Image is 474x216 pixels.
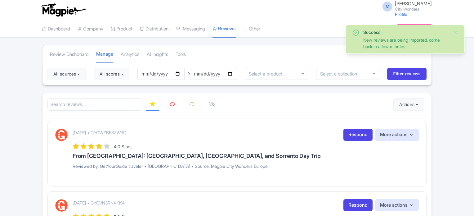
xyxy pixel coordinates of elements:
[395,1,432,7] span: [PERSON_NAME]
[94,68,129,80] button: All scores
[395,7,432,11] small: City Wonders
[47,98,142,111] input: Search reviews...
[212,20,236,38] a: Reviews
[39,3,87,17] img: logo-ab69f6fb50320c5b225c76a69d11143b.png
[111,21,132,38] a: Product
[395,11,407,17] a: Profile
[140,21,168,38] a: Distribution
[96,46,113,63] a: Manage
[176,21,205,38] a: Messaging
[249,71,286,77] input: Select a product
[243,21,260,38] a: Other
[78,21,103,38] a: Company
[320,71,361,77] input: Select a collection
[121,46,139,63] a: Analytics
[397,24,432,33] a: Subscription
[42,21,70,38] a: Dashboard
[114,144,132,149] span: 4.0 Stars
[382,2,392,11] span: M
[343,199,373,211] a: Respond
[363,37,448,50] div: New reviews are being imported, come back in a few minutes!
[47,68,86,80] button: All sources
[343,129,373,141] a: Respond
[176,46,186,63] a: Tools
[55,199,68,212] img: GetYourGuide Logo
[363,29,448,35] div: Success
[73,129,127,136] p: [DATE] • GYGWZBF3ZW9Q
[387,68,427,80] input: Filter reviews
[73,153,419,159] h3: From [GEOGRAPHIC_DATA]: [GEOGRAPHIC_DATA], [GEOGRAPHIC_DATA], and Sorrento Day Trip
[375,199,419,211] button: More actions
[393,98,424,111] button: Actions
[50,46,89,63] a: Review Dashboard
[375,129,419,141] button: More actions
[379,1,432,11] a: M [PERSON_NAME] City Wonders
[73,200,125,206] p: [DATE] • GYGVN3RNXKK4
[453,29,458,36] button: Close
[147,46,168,63] a: AI Insights
[73,163,419,169] p: Reviewed by: GetYourGuide traveler • [GEOGRAPHIC_DATA] • Source: Magpie City Wonders Europe
[55,129,68,141] img: GetYourGuide Logo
